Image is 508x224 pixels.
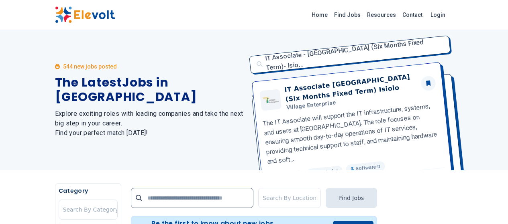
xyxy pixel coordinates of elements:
[55,109,245,138] h2: Explore exciting roles with leading companies and take the next big step in your career. Find you...
[63,63,117,71] p: 544 new jobs posted
[326,188,377,208] button: Find Jobs
[308,8,331,21] a: Home
[399,8,426,21] a: Contact
[55,6,115,23] img: Elevolt
[55,75,245,104] h1: The Latest Jobs in [GEOGRAPHIC_DATA]
[426,7,450,23] a: Login
[59,187,118,195] h5: Category
[364,8,399,21] a: Resources
[331,8,364,21] a: Find Jobs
